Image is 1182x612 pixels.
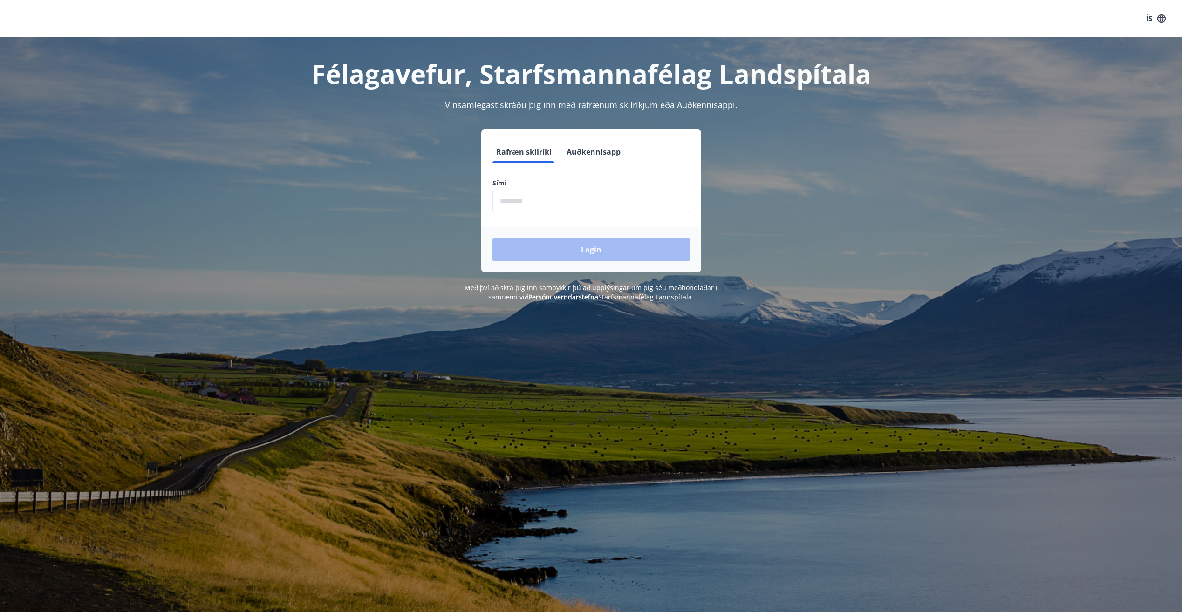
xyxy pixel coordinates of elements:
span: Vinsamlegast skráðu þig inn með rafrænum skilríkjum eða Auðkennisappi. [445,99,738,110]
span: Með því að skrá þig inn samþykkir þú að upplýsingar um þig séu meðhöndlaðar í samræmi við Starfsm... [465,283,717,301]
a: Persónuverndarstefna [528,292,598,301]
label: Sími [492,178,690,188]
h1: Félagavefur, Starfsmannafélag Landspítala [267,56,916,91]
button: ÍS [1141,10,1171,27]
button: Rafræn skilríki [492,141,555,163]
button: Auðkennisapp [563,141,624,163]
